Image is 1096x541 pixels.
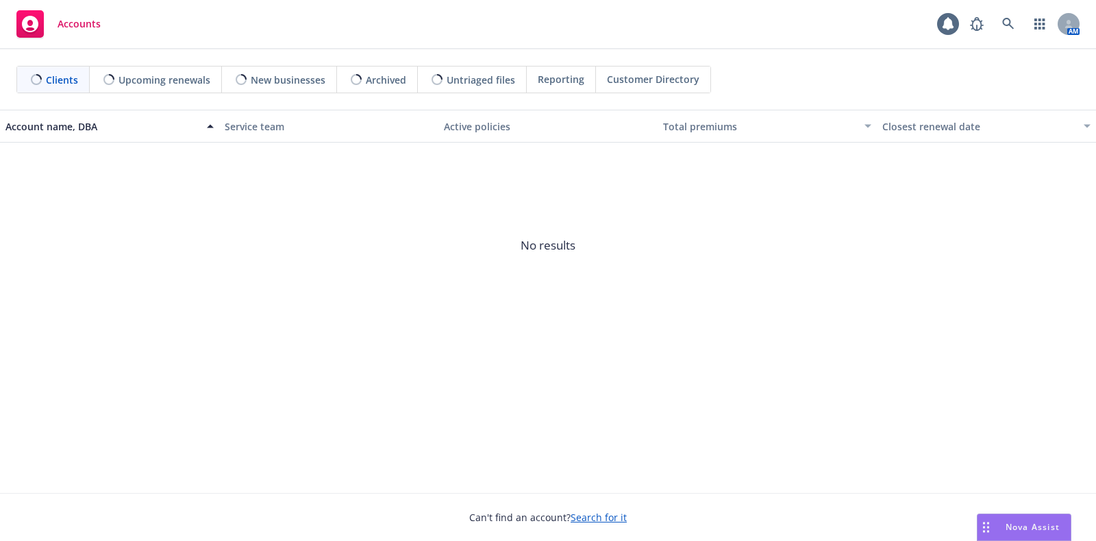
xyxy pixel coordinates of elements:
span: Untriaged files [447,73,515,87]
span: New businesses [251,73,325,87]
div: Account name, DBA [5,119,199,134]
span: Archived [366,73,406,87]
span: Upcoming renewals [119,73,210,87]
button: Service team [219,110,438,143]
div: Closest renewal date [882,119,1075,134]
button: Active policies [438,110,658,143]
div: Active policies [444,119,652,134]
div: Drag to move [977,514,995,540]
div: Service team [225,119,433,134]
a: Search for it [571,511,627,524]
a: Report a Bug [963,10,991,38]
a: Switch app [1026,10,1054,38]
span: Customer Directory [607,72,699,86]
a: Search [995,10,1022,38]
span: Nova Assist [1006,521,1060,533]
a: Accounts [11,5,106,43]
button: Nova Assist [977,514,1071,541]
span: Can't find an account? [469,510,627,525]
button: Total premiums [658,110,877,143]
span: Clients [46,73,78,87]
button: Closest renewal date [877,110,1096,143]
span: Accounts [58,19,101,29]
div: Total premiums [663,119,856,134]
span: Reporting [538,72,584,86]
